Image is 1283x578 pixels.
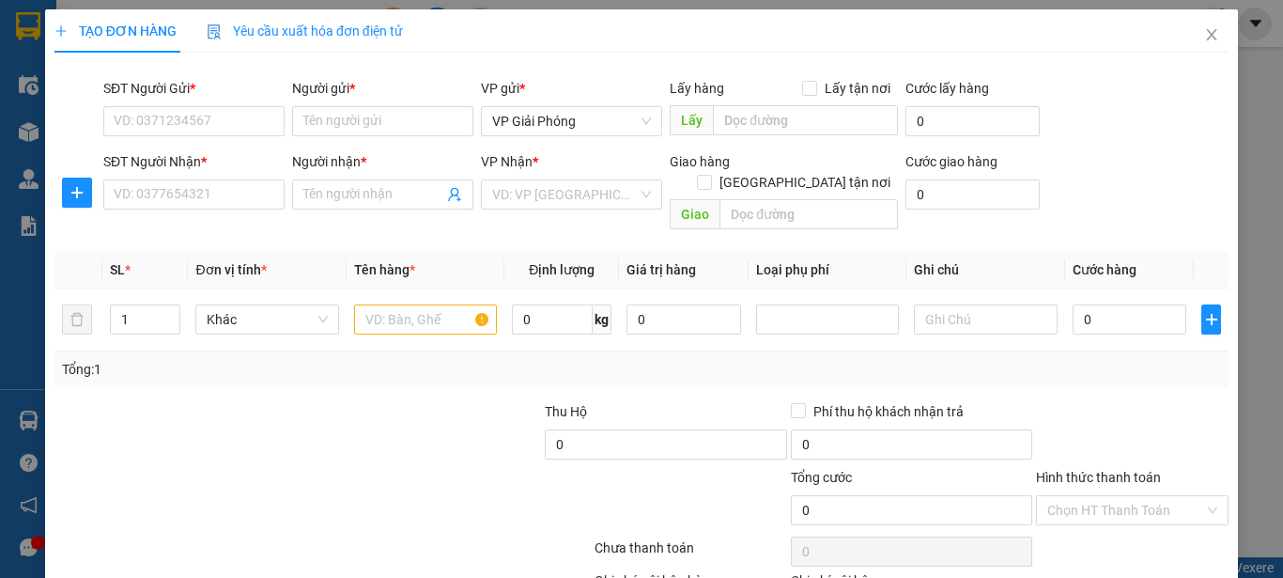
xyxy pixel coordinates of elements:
input: Ghi Chú [914,305,1057,335]
th: Loại phụ phí [749,252,906,289]
label: Cước lấy hàng [905,81,989,96]
span: kg [593,305,611,335]
span: VP Giải Phóng [492,107,651,135]
input: Cước giao hàng [905,180,1040,210]
label: Hình thức thanh toán [1036,470,1161,485]
span: Tên hàng [354,262,415,277]
span: Cước hàng [1073,262,1136,277]
span: Phí thu hộ khách nhận trả [806,401,971,422]
div: VP gửi [481,78,662,99]
span: Giao hàng [670,154,730,169]
div: Người gửi [292,78,473,99]
th: Ghi chú [906,252,1064,289]
div: SĐT Người Nhận [103,151,285,172]
span: close [1204,27,1219,42]
span: Lấy tận nơi [817,78,898,99]
button: plus [62,178,92,208]
button: delete [62,305,92,335]
input: Dọc đường [713,105,898,135]
div: Chưa thanh toán [593,538,789,570]
span: Yêu cầu xuất hóa đơn điện tử [207,23,403,39]
div: SĐT Người Gửi [103,78,285,99]
input: Dọc đường [719,199,898,229]
span: Thu Hộ [545,404,587,419]
span: VP Nhận [481,154,533,169]
span: SL [110,262,125,277]
button: Close [1185,9,1238,62]
input: Cước lấy hàng [905,106,1040,136]
span: Lấy hàng [670,81,724,96]
span: plus [63,185,91,200]
div: Người nhận [292,151,473,172]
input: 0 [626,305,741,335]
span: Định lượng [529,262,595,277]
span: Tổng cước [791,470,852,485]
span: Đơn vị tính [195,262,266,277]
span: [GEOGRAPHIC_DATA] tận nơi [712,172,898,193]
button: plus [1201,305,1221,335]
span: Lấy [670,105,713,135]
input: VD: Bàn, Ghế [354,305,497,335]
span: plus [1202,312,1220,327]
label: Cước giao hàng [905,154,997,169]
span: user-add [447,187,462,202]
span: TẠO ĐƠN HÀNG [54,23,177,39]
img: icon [207,24,222,39]
div: Tổng: 1 [62,359,497,380]
span: plus [54,24,68,38]
span: Giao [670,199,719,229]
span: Giá trị hàng [626,262,696,277]
span: Khác [207,305,327,334]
